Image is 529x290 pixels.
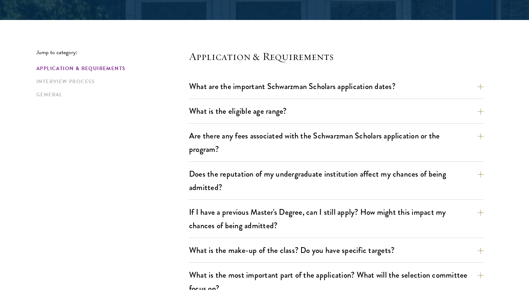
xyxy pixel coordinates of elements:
[189,49,484,64] h4: Application & Requirements
[189,166,484,196] button: Does the reputation of my undergraduate institution affect my chances of being admitted?
[189,128,484,157] button: Are there any fees associated with the Schwarzman Scholars application or the program?
[189,103,484,119] button: What is the eligible age range?
[189,204,484,234] button: If I have a previous Master's Degree, can I still apply? How might this impact my chances of bein...
[36,49,189,56] p: Jump to category:
[36,78,185,85] a: Interview Process
[36,65,185,72] a: Application & Requirements
[36,91,185,98] a: General
[189,242,484,258] button: What is the make-up of the class? Do you have specific targets?
[189,78,484,94] button: What are the important Schwarzman Scholars application dates?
